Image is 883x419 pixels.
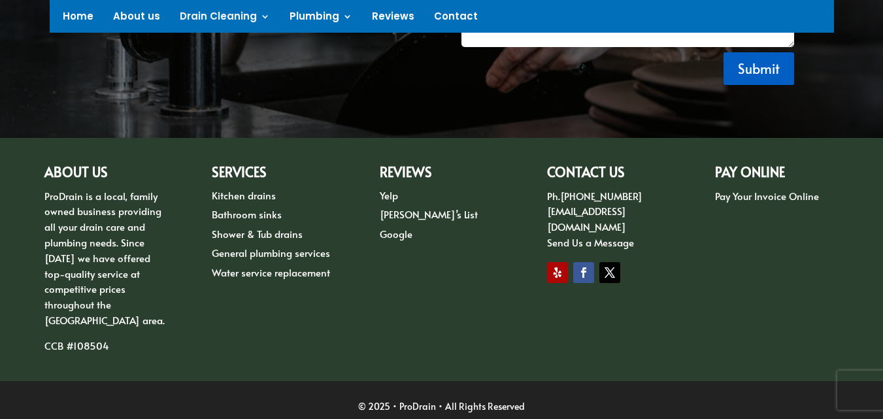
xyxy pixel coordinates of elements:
a: [EMAIL_ADDRESS][DOMAIN_NAME] [547,204,626,233]
a: [PERSON_NAME]’s List [380,207,478,221]
a: Yelp [380,188,398,202]
div: © 2025 • ProDrain • All Rights Reserved [89,399,795,414]
a: Water service replacement [212,265,330,279]
span: Ph. [547,189,560,203]
a: Plumbing [290,12,352,26]
a: Bathroom sinks [212,207,282,221]
a: Follow on X [599,262,620,283]
span: CCB #108504 [44,339,109,352]
h2: Reviews [380,165,504,186]
a: Follow on Facebook [573,262,594,283]
a: Shower & Tub drains [212,227,303,241]
a: Kitchen drains [212,188,276,202]
a: Google [380,227,412,241]
h2: CONTACT US [547,165,671,186]
a: Send Us a Message [547,235,634,249]
p: ProDrain is a local, family owned business providing all your drain care and plumbing needs. Sinc... [44,188,169,338]
a: Home [63,12,93,26]
h2: ABOUT US [44,165,169,186]
a: Pay Your Invoice Online [715,189,819,203]
a: About us [113,12,160,26]
h2: Services [212,165,336,186]
a: Reviews [372,12,414,26]
a: [PHONE_NUMBER] [560,189,642,203]
a: Follow on Yelp [547,262,568,283]
button: Submit [724,52,794,85]
a: General plumbing services [212,246,330,260]
a: Drain Cleaning [180,12,270,26]
h2: PAY ONLINE [715,165,839,186]
a: Contact [434,12,478,26]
